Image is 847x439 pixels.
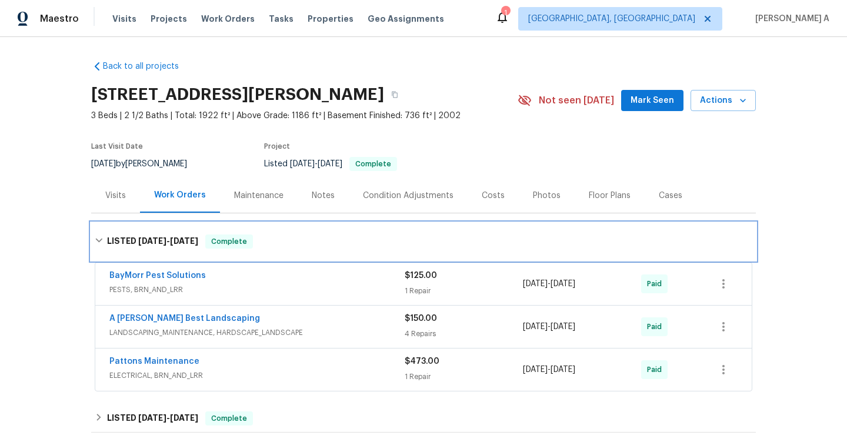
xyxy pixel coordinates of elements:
[91,89,384,100] h2: [STREET_ADDRESS][PERSON_NAME]
[631,93,674,108] span: Mark Seen
[91,61,204,72] a: Back to all projects
[105,190,126,202] div: Visits
[363,190,453,202] div: Condition Adjustments
[312,190,335,202] div: Notes
[264,143,290,150] span: Project
[551,280,575,288] span: [DATE]
[40,13,79,25] span: Maestro
[318,160,342,168] span: [DATE]
[700,93,746,108] span: Actions
[109,370,405,381] span: ELECTRICAL, BRN_AND_LRR
[109,284,405,296] span: PESTS, BRN_AND_LRR
[269,15,294,23] span: Tasks
[647,278,666,290] span: Paid
[482,190,505,202] div: Costs
[170,237,198,245] span: [DATE]
[138,414,166,422] span: [DATE]
[523,366,548,374] span: [DATE]
[539,95,614,106] span: Not seen [DATE]
[154,189,206,201] div: Work Orders
[647,364,666,376] span: Paid
[206,413,252,424] span: Complete
[589,190,631,202] div: Floor Plans
[523,364,575,376] span: -
[91,143,143,150] span: Last Visit Date
[109,357,199,366] a: Pattons Maintenance
[405,272,437,280] span: $125.00
[264,160,397,168] span: Listed
[405,285,523,297] div: 1 Repair
[647,321,666,333] span: Paid
[501,7,509,19] div: 1
[107,411,198,425] h6: LISTED
[234,190,284,202] div: Maintenance
[138,237,166,245] span: [DATE]
[523,321,575,333] span: -
[751,13,829,25] span: [PERSON_NAME] A
[308,13,354,25] span: Properties
[138,237,198,245] span: -
[109,272,206,280] a: BayMorr Pest Solutions
[523,278,575,290] span: -
[290,160,315,168] span: [DATE]
[91,404,756,433] div: LISTED [DATE]-[DATE]Complete
[201,13,255,25] span: Work Orders
[384,84,405,105] button: Copy Address
[151,13,187,25] span: Projects
[206,236,252,247] span: Complete
[290,160,342,168] span: -
[528,13,695,25] span: [GEOGRAPHIC_DATA], [GEOGRAPHIC_DATA]
[368,13,444,25] span: Geo Assignments
[523,280,548,288] span: [DATE]
[109,327,405,339] span: LANDSCAPING_MAINTENANCE, HARDSCAPE_LANDSCAPE
[109,314,260,323] a: A [PERSON_NAME] Best Landscaping
[170,414,198,422] span: [DATE]
[523,323,548,331] span: [DATE]
[621,90,683,112] button: Mark Seen
[551,323,575,331] span: [DATE]
[405,328,523,340] div: 4 Repairs
[112,13,136,25] span: Visits
[91,157,201,171] div: by [PERSON_NAME]
[91,110,518,122] span: 3 Beds | 2 1/2 Baths | Total: 1922 ft² | Above Grade: 1186 ft² | Basement Finished: 736 ft² | 2002
[91,160,116,168] span: [DATE]
[405,314,437,323] span: $150.00
[351,160,396,167] span: Complete
[91,223,756,260] div: LISTED [DATE]-[DATE]Complete
[138,414,198,422] span: -
[405,357,439,366] span: $473.00
[551,366,575,374] span: [DATE]
[691,90,756,112] button: Actions
[533,190,561,202] div: Photos
[405,371,523,383] div: 1 Repair
[107,234,198,249] h6: LISTED
[659,190,682,202] div: Cases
